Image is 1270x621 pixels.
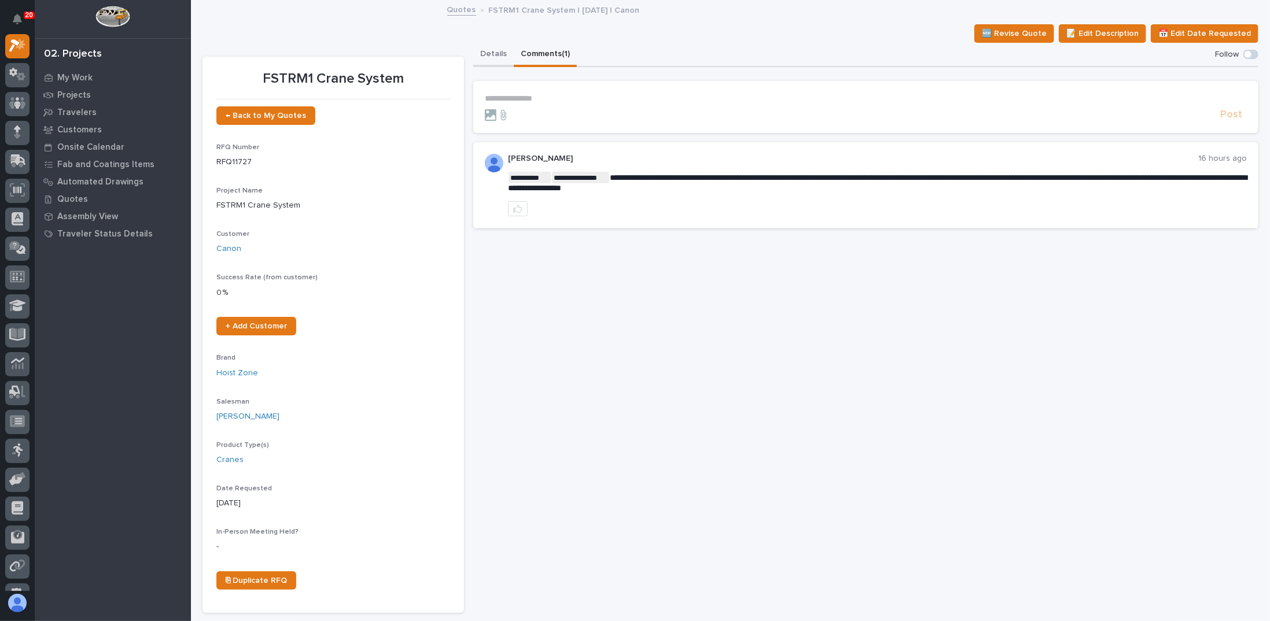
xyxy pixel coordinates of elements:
[35,190,191,208] a: Quotes
[473,43,514,67] button: Details
[44,48,102,61] div: 02. Projects
[35,156,191,173] a: Fab and Coatings Items
[35,69,191,86] a: My Work
[216,317,296,335] a: + Add Customer
[216,454,244,466] a: Cranes
[974,24,1054,43] button: 🆕 Revise Quote
[1215,50,1239,60] p: Follow
[216,274,318,281] span: Success Rate (from customer)
[1158,27,1251,40] span: 📅 Edit Date Requested
[35,173,191,190] a: Automated Drawings
[35,121,191,138] a: Customers
[35,138,191,156] a: Onsite Calendar
[216,398,249,405] span: Salesman
[95,6,130,27] img: Workspace Logo
[216,144,259,151] span: RFQ Number
[226,322,287,330] span: + Add Customer
[514,43,577,67] button: Comments (1)
[1059,24,1146,43] button: 📝 Edit Description
[57,108,97,118] p: Travelers
[1151,24,1258,43] button: 📅 Edit Date Requested
[25,11,33,19] p: 20
[226,112,306,120] span: ← Back to My Quotes
[216,287,450,299] p: 0 %
[57,160,154,170] p: Fab and Coatings Items
[216,411,279,423] a: [PERSON_NAME]
[1198,154,1247,164] p: 16 hours ago
[216,156,450,168] p: RFQ11727
[35,208,191,225] a: Assembly View
[14,14,30,32] div: Notifications20
[216,497,450,509] p: [DATE]
[216,354,235,361] span: Brand
[216,528,299,535] span: In-Person Meeting Held?
[216,71,450,87] p: FSTRM1 Crane System
[216,199,450,212] p: FSTRM1 Crane System
[216,367,258,379] a: Hoist Zone
[1216,108,1247,121] button: Post
[57,177,143,187] p: Automated Drawings
[485,154,503,172] img: ALV-UjVK11pvv0JrxM8bNkTQWfv4xnZ85s03ZHtFT3xxB8qVTUjtPHO-DWWZTEdA35mZI6sUjE79Qfstu9ANu_EFnWHbkWd3s...
[508,154,1198,164] p: [PERSON_NAME]
[57,194,88,205] p: Quotes
[226,576,287,585] span: ⎘ Duplicate RFQ
[5,591,30,615] button: users-avatar
[35,86,191,103] a: Projects
[216,187,263,194] span: Project Name
[35,103,191,121] a: Travelers
[1066,27,1139,40] span: 📝 Edit Description
[447,2,476,16] a: Quotes
[57,90,91,101] p: Projects
[508,201,528,216] button: like this post
[1220,108,1242,121] span: Post
[57,229,153,239] p: Traveler Status Details
[216,243,241,255] a: Canon
[57,73,93,83] p: My Work
[216,541,450,553] p: -
[216,106,315,125] a: ← Back to My Quotes
[35,225,191,242] a: Traveler Status Details
[5,7,30,31] button: Notifications
[216,571,296,590] a: ⎘ Duplicate RFQ
[216,442,269,449] span: Product Type(s)
[982,27,1047,40] span: 🆕 Revise Quote
[57,212,118,222] p: Assembly View
[57,142,124,153] p: Onsite Calendar
[489,3,640,16] p: FSTRM1 Crane System | [DATE] | Canon
[216,485,272,492] span: Date Requested
[57,125,102,135] p: Customers
[216,231,249,238] span: Customer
